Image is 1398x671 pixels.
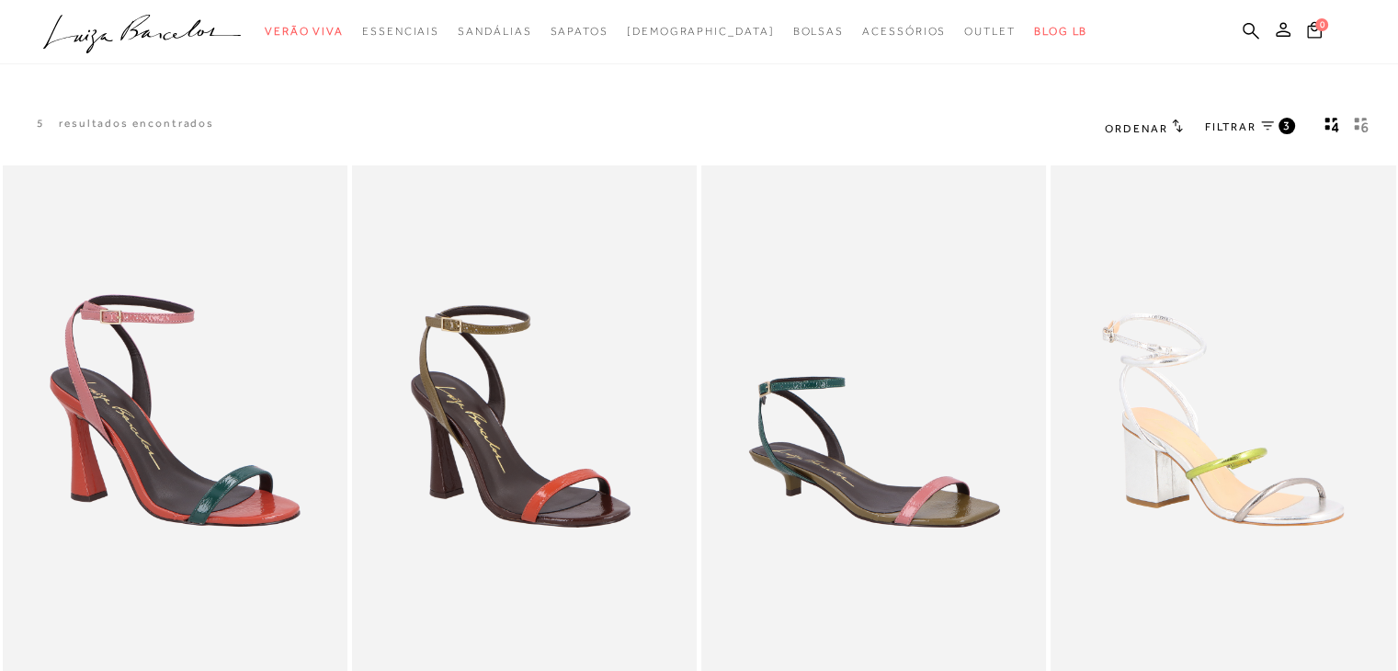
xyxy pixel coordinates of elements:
[59,116,214,131] p: resultados encontrados
[964,15,1016,49] a: categoryNavScreenReaderText
[1034,25,1087,38] span: BLOG LB
[1348,116,1374,140] button: gridText6Desc
[458,25,531,38] span: Sandálias
[1105,122,1167,135] span: Ordenar
[1301,20,1327,45] button: 0
[265,25,344,38] span: Verão Viva
[627,15,775,49] a: noSubCategoriesText
[862,25,946,38] span: Acessórios
[1315,18,1328,31] span: 0
[265,15,344,49] a: categoryNavScreenReaderText
[362,15,439,49] a: categoryNavScreenReaderText
[550,25,608,38] span: Sapatos
[1205,119,1256,135] span: FILTRAR
[964,25,1016,38] span: Outlet
[862,15,946,49] a: categoryNavScreenReaderText
[792,15,844,49] a: categoryNavScreenReaderText
[792,25,844,38] span: Bolsas
[362,25,439,38] span: Essenciais
[1283,118,1291,133] span: 3
[550,15,608,49] a: categoryNavScreenReaderText
[1319,116,1345,140] button: Mostrar 4 produtos por linha
[627,25,775,38] span: [DEMOGRAPHIC_DATA]
[458,15,531,49] a: categoryNavScreenReaderText
[1034,15,1087,49] a: BLOG LB
[37,116,45,131] p: 5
